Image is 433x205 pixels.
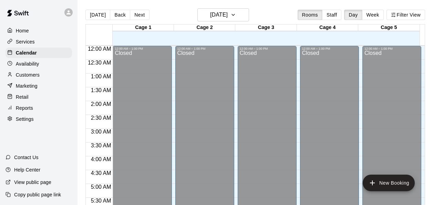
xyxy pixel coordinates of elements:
a: Retail [6,92,72,102]
span: 4:00 AM [89,156,113,162]
div: Cage 5 [358,25,420,31]
div: 12:00 AM – 1:00 PM [302,47,357,50]
p: Settings [16,116,34,123]
div: 12:00 AM – 1:00 PM [364,47,419,50]
span: 4:30 AM [89,170,113,176]
button: Back [110,10,130,20]
a: Availability [6,59,72,69]
p: Customers [16,71,40,78]
button: Day [344,10,362,20]
a: Settings [6,114,72,124]
a: Customers [6,70,72,80]
span: 12:00 AM [86,46,113,52]
div: 12:00 AM – 1:00 PM [115,47,169,50]
span: 1:30 AM [89,87,113,93]
div: Cage 2 [174,25,235,31]
div: 12:00 AM – 1:00 PM [240,47,295,50]
button: Filter View [386,10,425,20]
a: Calendar [6,48,72,58]
p: Contact Us [14,154,39,161]
p: Help Center [14,166,40,173]
button: Next [130,10,149,20]
p: Services [16,38,35,45]
div: Cage 4 [297,25,358,31]
p: Calendar [16,49,37,56]
span: 12:30 AM [86,60,113,66]
span: 3:30 AM [89,143,113,148]
span: 2:00 AM [89,101,113,107]
div: 12:00 AM – 1:00 PM [177,47,232,50]
p: Home [16,27,29,34]
p: Availability [16,60,39,67]
button: Week [362,10,384,20]
div: Cage 3 [235,25,297,31]
h6: [DATE] [210,10,228,20]
span: 5:30 AM [89,198,113,204]
div: Cage 1 [113,25,174,31]
span: 1:00 AM [89,74,113,79]
span: 2:30 AM [89,115,113,121]
button: Rooms [298,10,322,20]
a: Services [6,37,72,47]
a: Marketing [6,81,72,91]
p: View public page [14,179,51,186]
span: 5:00 AM [89,184,113,190]
p: Copy public page link [14,191,61,198]
a: Reports [6,103,72,113]
span: 3:00 AM [89,129,113,135]
button: [DATE] [197,8,249,21]
p: Reports [16,105,33,111]
button: Staff [322,10,342,20]
button: add [363,175,415,191]
a: Home [6,26,72,36]
p: Marketing [16,82,38,89]
button: [DATE] [85,10,110,20]
p: Retail [16,94,29,100]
